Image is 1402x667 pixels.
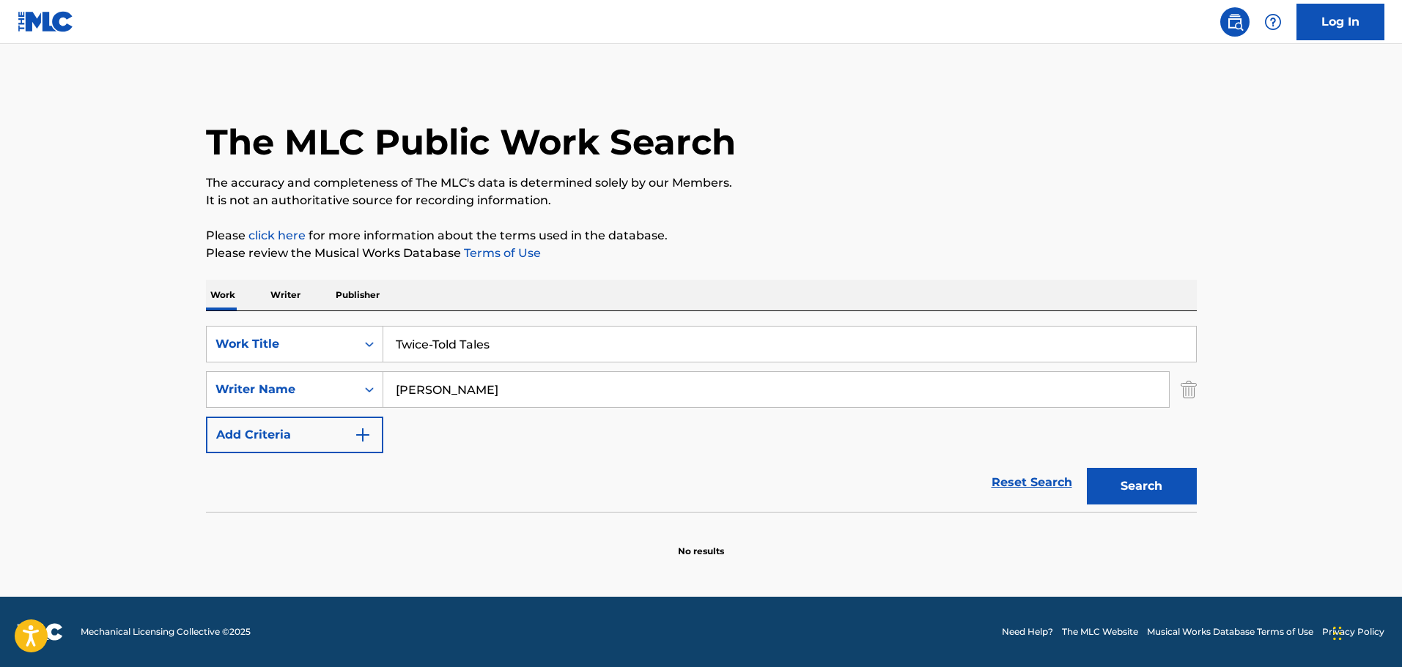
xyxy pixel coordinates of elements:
p: It is not an authoritative source for recording information. [206,192,1197,209]
a: Public Search [1220,7,1250,37]
div: Writer Name [215,381,347,398]
div: Work Title [215,335,347,353]
div: Help [1258,7,1288,37]
p: Please for more information about the terms used in the database. [206,227,1197,245]
form: Search Form [206,326,1197,512]
button: Add Criteria [206,417,383,453]
span: Mechanical Licensing Collective © 2025 [81,625,251,638]
a: Reset Search [984,466,1080,499]
h1: The MLC Public Work Search [206,120,736,164]
img: 9d2ae6d4665cec9f34b9.svg [354,426,372,444]
p: No results [678,527,724,558]
img: help [1264,13,1282,31]
iframe: Chat Widget [1329,597,1402,667]
a: click here [248,228,306,242]
a: The MLC Website [1062,625,1138,638]
a: Log In [1296,4,1384,40]
img: logo [18,623,63,641]
p: Publisher [331,280,384,310]
img: search [1226,13,1244,31]
div: Drag [1333,611,1342,655]
button: Search [1087,468,1197,504]
img: Delete Criterion [1181,371,1197,408]
a: Terms of Use [461,246,541,260]
p: The accuracy and completeness of The MLC's data is determined solely by our Members. [206,174,1197,192]
a: Need Help? [1002,625,1053,638]
a: Musical Works Database Terms of Use [1147,625,1313,638]
a: Privacy Policy [1322,625,1384,638]
p: Writer [266,280,305,310]
img: MLC Logo [18,11,74,32]
p: Work [206,280,240,310]
p: Please review the Musical Works Database [206,245,1197,262]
